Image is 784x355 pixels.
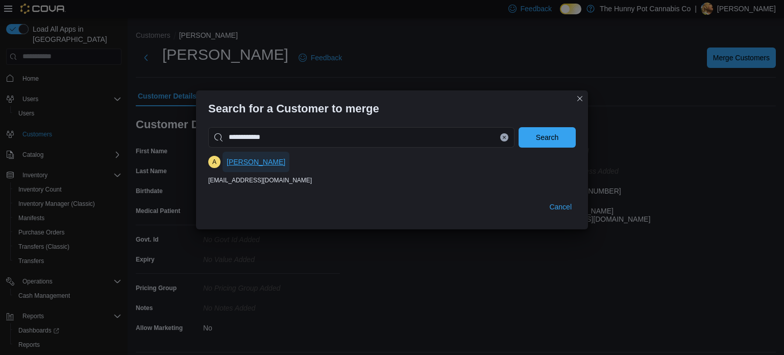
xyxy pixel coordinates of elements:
[208,156,220,168] div: Anton
[536,132,558,143] span: Search
[574,92,586,105] button: Closes this modal window
[223,152,289,172] button: [PERSON_NAME]
[519,127,576,148] button: Search
[208,103,379,115] h3: Search for a Customer to merge
[227,157,285,167] span: [PERSON_NAME]
[549,202,572,212] span: Cancel
[208,176,576,184] div: [EMAIL_ADDRESS][DOMAIN_NAME]
[545,197,576,217] button: Cancel
[500,133,508,141] button: Clear input
[212,156,216,168] span: A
